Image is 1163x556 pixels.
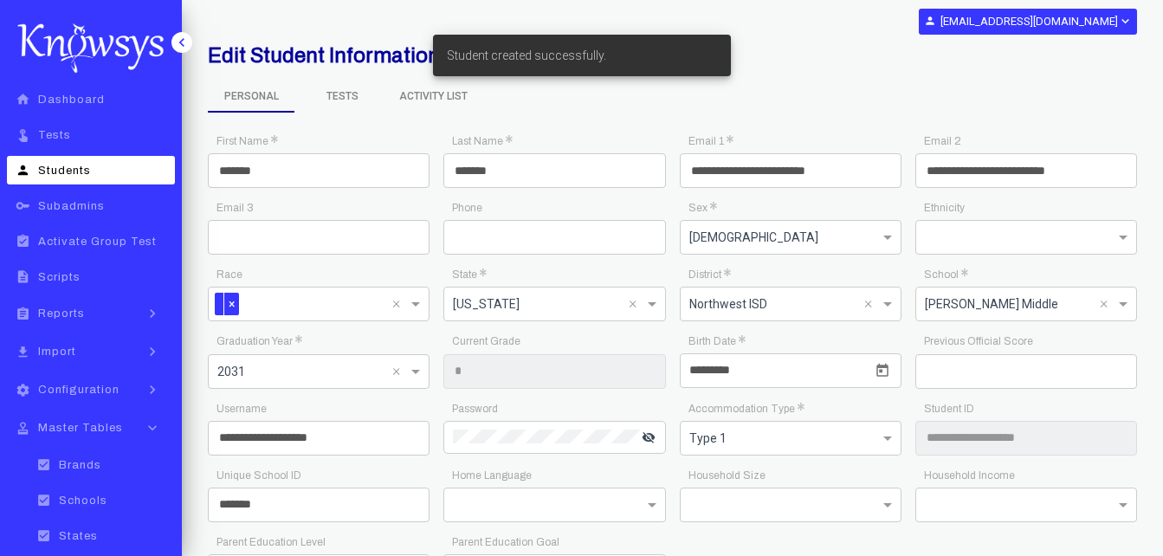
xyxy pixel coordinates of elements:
[216,403,267,415] app-required-indication: Username
[872,360,893,381] button: Open calendar
[452,469,532,482] app-required-indication: Home Language
[12,198,34,213] i: key
[38,307,85,320] span: Reports
[392,294,407,314] span: Clear all
[924,135,961,147] app-required-indication: Email 2
[139,305,165,322] i: keyboard_arrow_right
[33,493,55,508] i: check_box
[688,469,766,482] app-required-indication: Household Size
[38,165,91,177] span: Students
[139,343,165,360] i: keyboard_arrow_right
[38,422,123,434] span: Master Tables
[924,469,1015,482] app-required-indication: Household Income
[452,135,512,147] app-required-indication: Last Name
[924,202,965,214] app-required-indication: Ethnicity
[688,403,804,415] app-required-indication: Accommodation Type
[59,495,107,507] span: Schools
[38,346,76,358] span: Import
[299,81,385,111] span: Tests
[216,202,254,214] app-required-indication: Email 3
[38,200,105,212] span: Subadmins
[38,94,105,106] span: Dashboard
[452,335,520,347] app-required-indication: Current Grade
[33,528,55,543] i: check_box
[216,335,301,347] app-required-indication: Graduation Year
[12,383,34,398] i: settings
[452,403,498,415] app-required-indication: Password
[940,15,1118,28] b: [EMAIL_ADDRESS][DOMAIN_NAME]
[452,536,559,548] app-required-indication: Parent Education Goal
[924,268,967,281] app-required-indication: School
[216,536,326,548] app-required-indication: Parent Education Level
[629,294,643,314] span: Clear all
[1118,14,1131,29] i: expand_more
[38,129,71,141] span: Tests
[38,271,81,283] span: Scripts
[12,421,34,436] i: approval
[173,34,191,51] i: keyboard_arrow_left
[864,294,879,314] span: Clear all
[688,335,745,347] app-required-indication: Birth Date
[139,381,165,398] i: keyboard_arrow_right
[223,293,239,315] span: ×
[12,345,34,359] i: file_download
[139,419,165,436] i: keyboard_arrow_down
[216,268,242,281] app-required-indication: Race
[452,268,486,281] app-required-indication: State
[688,135,733,147] app-required-indication: Email 1
[12,92,34,107] i: home
[59,459,101,471] span: Brands
[216,469,301,482] app-required-indication: Unique School ID
[453,430,642,443] input: Password
[642,430,656,444] i: visibility_off
[216,135,277,147] app-required-indication: First Name
[208,43,818,68] h2: Edit Student Information for [PERSON_NAME]
[59,530,98,542] span: States
[452,202,482,214] app-required-indication: Phone
[12,307,34,321] i: assignment
[12,163,34,178] i: person
[392,361,407,382] span: Clear all
[688,268,730,281] app-required-indication: District
[38,384,120,396] span: Configuration
[924,403,974,415] app-required-indication: Student ID
[33,457,55,472] i: check_box
[38,236,157,248] span: Activate Group Test
[924,15,936,27] i: person
[447,47,606,64] span: Student created successfully.
[688,202,716,214] app-required-indication: Sex
[12,127,34,142] i: touch_app
[924,335,1033,347] app-required-indication: Previous Official Score
[390,81,476,111] span: Activity List
[1100,294,1115,314] span: Clear all
[12,234,34,249] i: assignment_turned_in
[208,81,294,113] span: Personal
[12,269,34,284] i: description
